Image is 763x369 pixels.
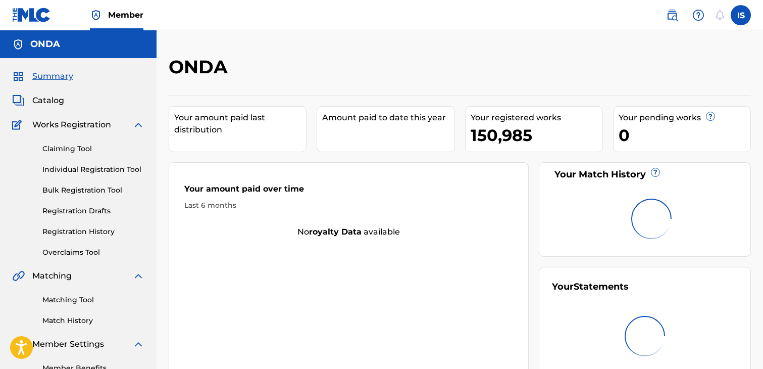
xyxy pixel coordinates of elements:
[169,56,233,78] h2: ONDA
[184,183,513,200] div: Your amount paid over time
[651,168,659,176] span: ?
[12,70,73,82] a: SummarySummary
[715,10,725,20] div: Notifications
[32,70,73,82] span: Summary
[12,270,25,282] img: Matching
[132,270,144,282] img: expand
[471,112,602,124] div: Your registered works
[132,338,144,350] img: expand
[619,112,750,124] div: Your pending works
[108,9,143,21] span: Member
[42,185,144,196] a: Bulk Registration Tool
[32,338,104,350] span: Member Settings
[552,168,738,181] div: Your Match History
[623,191,679,247] img: preloader
[42,206,144,216] a: Registration Drafts
[731,5,751,25] div: User Menu
[169,226,528,238] div: No available
[42,315,144,326] a: Match History
[12,95,24,107] img: Catalog
[184,200,513,211] div: Last 6 months
[32,95,64,107] span: Catalog
[617,308,673,364] img: preloader
[692,9,704,21] img: help
[12,338,24,350] img: Member Settings
[32,119,111,131] span: Works Registration
[471,124,602,147] div: 150,985
[12,70,24,82] img: Summary
[666,9,678,21] img: search
[688,5,708,25] div: Help
[32,270,72,282] span: Matching
[42,247,144,258] a: Overclaims Tool
[42,164,144,175] a: Individual Registration Tool
[12,119,25,131] img: Works Registration
[174,112,306,136] div: Your amount paid last distribution
[90,9,102,21] img: Top Rightsholder
[12,38,24,51] img: Accounts
[12,95,64,107] a: CatalogCatalog
[42,226,144,237] a: Registration History
[322,112,454,124] div: Amount paid to date this year
[619,124,750,147] div: 0
[42,295,144,305] a: Matching Tool
[12,8,51,22] img: MLC Logo
[42,144,144,154] a: Claiming Tool
[662,5,682,25] a: Public Search
[706,112,715,120] span: ?
[552,280,629,294] div: Your Statements
[30,38,60,50] h5: ONDA
[309,227,362,237] strong: royalty data
[132,119,144,131] img: expand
